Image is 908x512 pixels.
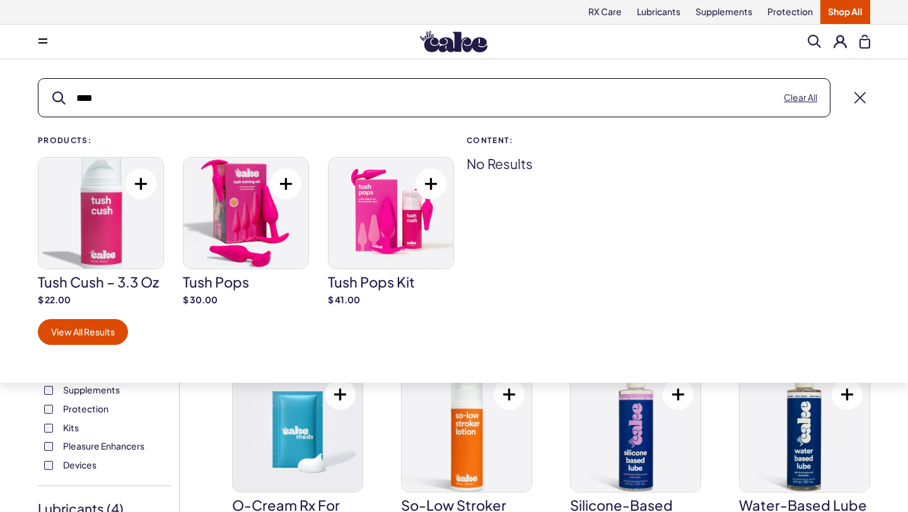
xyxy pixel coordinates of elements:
[38,275,164,289] h3: Tush Cush – 3.3 oz
[784,91,817,104] button: Clear All
[402,368,532,492] img: So-Low Stroker Lotion – 8 oz
[38,158,163,269] img: Tush Cush – 3.3 oz
[329,158,453,269] img: tush pops kit
[63,419,79,436] span: Kits
[44,405,53,414] input: Protection
[233,368,363,492] img: O-Cream Rx for Her
[44,461,53,470] input: Devices
[328,294,454,306] strong: $ 41.00
[183,294,309,306] strong: $ 30.00
[38,319,128,346] a: View All Results
[467,157,680,170] p: No results
[38,157,164,306] a: Tush Cush – 3.3 oz Tush Cush – 3.3 oz $ 22.00
[44,442,53,451] input: Pleasure Enhancers
[38,294,164,306] strong: $ 22.00
[183,158,308,269] img: tush pops
[63,400,108,417] span: Protection
[38,136,454,144] strong: Products:
[63,457,96,473] span: Devices
[44,386,53,395] input: Supplements
[467,136,680,144] strong: Content:
[183,275,309,289] h3: tush pops
[44,424,53,433] input: Kits
[183,157,309,306] a: tush pops tush pops $ 30.00
[571,368,701,492] img: Silicone-Based Lube – 8 oz
[328,275,454,289] h3: tush pops kit
[328,157,454,306] a: tush pops kit tush pops kit $ 41.00
[740,368,870,492] img: Water-Based Lube – 8 oz
[63,438,144,454] span: Pleasure Enhancers
[63,381,120,398] span: Supplements
[420,31,487,52] img: Hello Cake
